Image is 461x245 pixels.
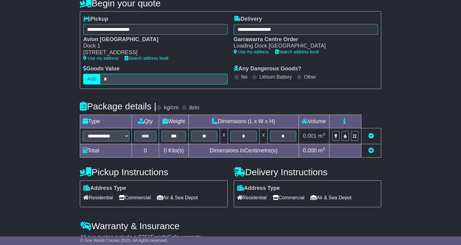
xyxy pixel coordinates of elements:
[83,56,119,61] a: Use my address
[164,147,167,154] span: 0
[310,193,352,202] span: Air & Sea Depot
[368,133,374,139] a: Remove this item
[83,74,100,84] label: AUD
[234,43,372,49] div: Loading Dock [GEOGRAPHIC_DATA]
[304,74,316,80] label: Other
[83,49,221,56] div: [STREET_ADDRESS]
[83,43,221,49] div: Dock 1
[323,132,325,137] sup: 3
[259,128,267,144] td: x
[80,234,381,241] div: All our quotes include a $ FreightSafe warranty.
[275,49,319,54] a: Search address book
[234,49,269,54] a: Use my address
[303,147,317,154] span: 0.000
[189,115,299,128] td: Dimensions (L x W x H)
[237,193,267,202] span: Residential
[159,115,189,128] td: Weight
[125,56,168,61] a: Search address book
[132,144,159,157] td: 0
[164,105,179,111] label: kg/cm
[237,185,280,192] label: Address Type
[234,36,372,43] div: Garrawarra Centre Order
[80,238,168,243] span: © One World Courier 2025. All rights reserved.
[83,185,126,192] label: Address Type
[259,74,292,80] label: Lithium Battery
[273,193,304,202] span: Commercial
[83,193,113,202] span: Residential
[234,66,301,72] label: Any Dangerous Goods?
[368,147,374,154] a: Add new item
[132,115,159,128] td: Qty
[189,144,299,157] td: Dimensions in Centimetre(s)
[119,193,151,202] span: Commercial
[157,193,198,202] span: Air & Sea Depot
[318,147,325,154] span: m
[299,115,329,128] td: Volume
[80,101,156,111] h4: Package details |
[80,144,132,157] td: Total
[80,115,132,128] td: Type
[159,144,189,157] td: Kilo(s)
[303,133,317,139] span: 0.001
[220,128,228,144] td: x
[241,74,247,80] label: No
[234,16,262,23] label: Delivery
[80,221,381,231] h4: Warranty & Insurance
[83,16,108,23] label: Pickup
[318,133,325,139] span: m
[83,66,119,72] label: Goods Value
[80,167,227,177] h4: Pickup Instructions
[83,36,221,43] div: Avion [GEOGRAPHIC_DATA]
[323,147,325,151] sup: 3
[141,234,151,240] span: 250
[189,105,199,111] label: lb/in
[234,167,381,177] h4: Delivery Instructions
